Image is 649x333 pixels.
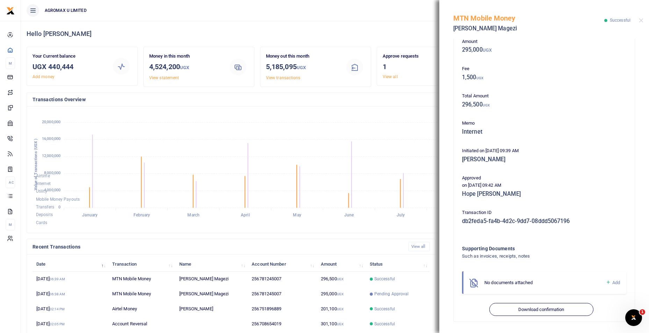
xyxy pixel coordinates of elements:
[149,53,222,60] p: Money in this month
[108,272,175,287] td: MTN Mobile Money
[317,302,366,317] td: 201,100
[317,317,366,332] td: 301,100
[383,74,398,79] a: View all
[462,120,626,127] p: Memo
[640,309,645,315] span: 1
[317,272,366,287] td: 296,500
[266,61,339,73] h3: 5,185,095
[462,147,626,155] p: Initiated on [DATE] 09:39 AM
[50,307,65,311] small: 02:14 PM
[639,18,643,23] button: Close
[108,257,175,272] th: Transaction: activate to sort column ascending
[408,242,430,251] a: View all
[374,276,395,282] span: Successful
[42,120,60,124] tspan: 20,000,000
[241,213,250,218] tspan: April
[187,213,200,218] tspan: March
[108,302,175,317] td: Airtel Money
[374,321,395,327] span: Successful
[248,317,317,332] td: 256708654019
[175,272,248,287] td: [PERSON_NAME] Magezi
[44,171,60,175] tspan: 8,000,000
[317,287,366,302] td: 295,000
[58,205,60,209] tspan: 0
[489,303,593,316] button: Download confirmation
[337,292,344,296] small: UGX
[149,75,179,80] a: View statement
[42,7,89,14] span: AGROMAX U LIMITED
[483,47,492,53] small: UGX
[366,257,430,272] th: Status: activate to sort column ascending
[6,58,15,69] li: M
[34,139,38,191] text: Value of Transactions (UGX )
[462,191,626,198] h5: Hope [PERSON_NAME]
[134,213,150,218] tspan: February
[266,53,339,60] p: Money out this month
[175,257,248,272] th: Name: activate to sort column ascending
[108,317,175,332] td: Account Reversal
[82,213,98,218] tspan: January
[462,65,626,73] p: Fee
[297,65,306,70] small: UGX
[27,30,643,38] h4: Hello [PERSON_NAME]
[36,173,50,178] span: Airtime
[337,277,344,281] small: UGX
[108,287,175,302] td: MTN Mobile Money
[44,188,60,192] tspan: 4,000,000
[610,18,630,23] span: Successful
[33,74,55,79] a: Add money
[462,101,626,108] h5: 296,500
[374,306,395,312] span: Successful
[248,257,317,272] th: Account Number: activate to sort column ascending
[50,277,65,281] small: 06:39 AM
[149,61,222,73] h3: 4,524,200
[33,302,108,317] td: [DATE]
[462,156,626,163] h5: [PERSON_NAME]
[462,74,626,81] h5: 1,500
[33,53,106,60] p: Your Current balance
[175,287,248,302] td: [PERSON_NAME] Magezi
[317,257,366,272] th: Amount: activate to sort column ascending
[462,209,626,216] p: Transaction ID
[33,96,482,103] h4: Transactions Overview
[33,243,403,251] h4: Recent Transactions
[383,61,456,72] h3: 1
[397,213,405,218] tspan: July
[42,137,60,141] tspan: 16,000,000
[175,302,248,317] td: [PERSON_NAME]
[453,25,604,32] h5: [PERSON_NAME] Magezi
[33,272,108,287] td: [DATE]
[462,252,598,260] h4: Such as invoices, receipts, notes
[374,291,409,297] span: Pending Approval
[483,103,490,107] small: UGX
[36,213,53,217] span: Deposits
[612,280,620,285] span: Add
[484,280,533,285] span: No documents attached
[6,219,15,230] li: M
[33,287,108,302] td: [DATE]
[293,213,301,218] tspan: May
[462,92,626,100] p: Total Amount
[6,7,15,15] img: logo-small
[248,302,317,317] td: 256751896889
[50,322,65,326] small: 02:05 PM
[180,65,189,70] small: UGX
[462,38,626,45] p: Amount
[6,177,15,188] li: Ac
[337,322,344,326] small: UGX
[33,317,108,332] td: [DATE]
[344,213,354,218] tspan: June
[462,245,598,252] h4: Supporting Documents
[453,14,604,22] h5: MTN Mobile Money
[33,257,108,272] th: Date: activate to sort column descending
[36,181,51,186] span: Internet
[606,279,620,287] a: Add
[6,8,15,13] a: logo-small logo-large logo-large
[383,53,456,60] p: Approve requests
[625,309,642,326] iframe: Intercom live chat
[476,76,483,80] small: UGX
[50,292,65,296] small: 06:38 AM
[42,154,60,158] tspan: 12,000,000
[36,220,48,225] span: Cards
[248,287,317,302] td: 256781245007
